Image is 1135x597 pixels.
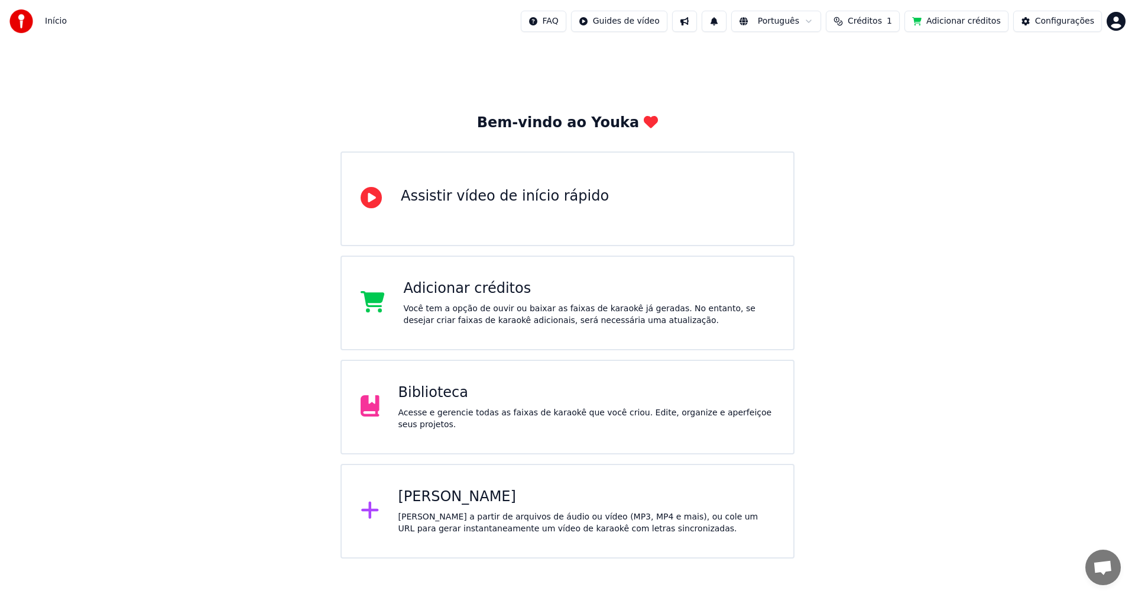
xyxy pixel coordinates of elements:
button: FAQ [521,11,566,32]
span: Início [45,15,67,27]
div: [PERSON_NAME] a partir de arquivos de áudio ou vídeo (MP3, MP4 e mais), ou cole um URL para gerar... [398,511,775,535]
button: Créditos1 [826,11,900,32]
div: Bate-papo aberto [1085,550,1121,585]
span: Créditos [848,15,882,27]
div: Acesse e gerencie todas as faixas de karaokê que você criou. Edite, organize e aperfeiçoe seus pr... [398,407,775,431]
button: Guides de vídeo [571,11,667,32]
button: Configurações [1013,11,1102,32]
nav: breadcrumb [45,15,67,27]
div: Biblioteca [398,383,775,402]
button: Adicionar créditos [904,11,1008,32]
div: Assistir vídeo de início rápido [401,187,609,206]
div: Bem-vindo ao Youka [477,114,658,133]
div: Adicionar créditos [404,279,775,298]
div: Configurações [1035,15,1094,27]
div: [PERSON_NAME] [398,488,775,506]
span: 1 [887,15,892,27]
img: youka [9,9,33,33]
div: Você tem a opção de ouvir ou baixar as faixas de karaokê já geradas. No entanto, se desejar criar... [404,303,775,327]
